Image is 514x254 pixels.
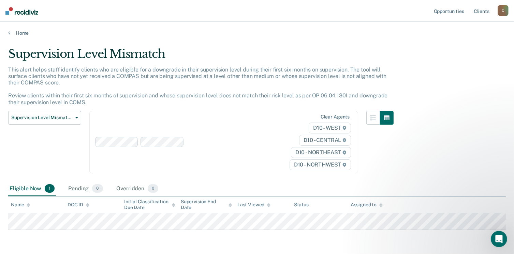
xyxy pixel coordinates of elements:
[5,7,38,15] img: Recidiviz
[291,147,351,158] span: D10 - NORTHEAST
[351,202,383,208] div: Assigned to
[68,202,89,208] div: DOC ID
[8,30,506,36] a: Home
[115,181,160,196] div: Overridden0
[181,199,232,210] div: Supervision End Date
[67,181,104,196] div: Pending0
[321,114,350,120] div: Clear agents
[11,202,30,208] div: Name
[11,115,73,121] span: Supervision Level Mismatch
[309,123,351,133] span: D10 - WEST
[8,181,56,196] div: Eligible Now1
[294,202,309,208] div: Status
[491,231,507,247] iframe: Intercom live chat
[299,135,351,146] span: D10 - CENTRAL
[45,184,55,193] span: 1
[290,159,351,170] span: D10 - NORTHWEST
[148,184,158,193] span: 0
[124,199,175,210] div: Initial Classification Due Date
[498,5,509,16] button: C
[8,66,387,106] p: This alert helps staff identify clients who are eligible for a downgrade in their supervision lev...
[8,111,81,125] button: Supervision Level Mismatch
[237,202,270,208] div: Last Viewed
[8,47,394,66] div: Supervision Level Mismatch
[92,184,103,193] span: 0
